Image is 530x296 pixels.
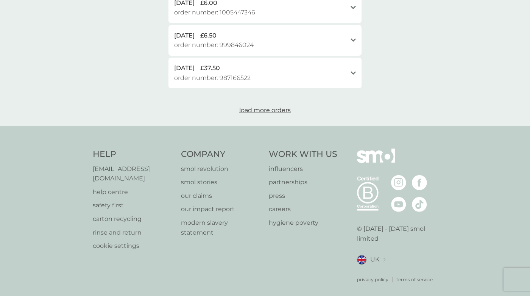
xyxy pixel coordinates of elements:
span: load more orders [239,106,291,114]
a: rinse and return [93,228,173,238]
a: press [269,191,337,201]
img: select a new location [383,258,385,262]
p: © [DATE] - [DATE] smol limited [357,224,438,243]
h4: Work With Us [269,149,337,160]
span: order number: 999846024 [174,40,254,50]
a: privacy policy [357,276,388,283]
img: visit the smol Instagram page [391,175,406,190]
a: smol stories [181,177,262,187]
a: smol revolution [181,164,262,174]
a: carton recycling [93,214,173,224]
a: modern slavery statement [181,218,262,237]
a: terms of service [396,276,433,283]
img: smol [357,149,395,174]
button: load more orders [208,105,322,115]
a: safety first [93,200,173,210]
span: UK [370,255,379,265]
span: £6.50 [200,31,217,41]
a: careers [269,204,337,214]
img: visit the smol Youtube page [391,197,406,212]
a: our claims [181,191,262,201]
a: partnerships [269,177,337,187]
span: order number: 1005447346 [174,8,255,17]
img: UK flag [357,255,366,265]
h4: Company [181,149,262,160]
span: [DATE] [174,63,195,73]
a: influencers [269,164,337,174]
span: order number: 987166522 [174,73,251,83]
a: hygiene poverty [269,218,337,228]
img: visit the smol Tiktok page [412,197,427,212]
h4: Help [93,149,173,160]
a: [EMAIL_ADDRESS][DOMAIN_NAME] [93,164,173,183]
span: [DATE] [174,31,195,41]
a: cookie settings [93,241,173,251]
span: £37.50 [200,63,220,73]
img: visit the smol Facebook page [412,175,427,190]
a: help centre [93,187,173,197]
a: our impact report [181,204,262,214]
